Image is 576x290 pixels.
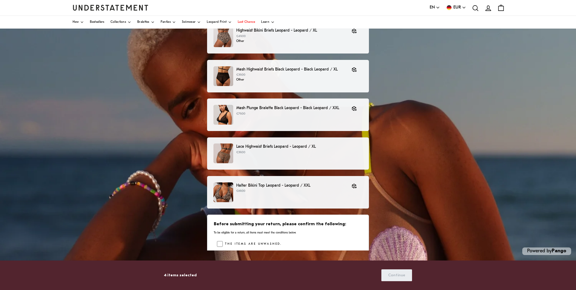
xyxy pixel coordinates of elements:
[236,143,363,150] p: Lace Highwaist Briefs Leopard - Leopard / XL
[236,34,346,39] p: €49.00
[238,16,255,29] a: Last Chance
[213,182,233,202] img: LEPS-TOP-110-1.jpg
[522,247,571,255] p: Powered by
[90,16,104,29] a: Bestsellers
[236,189,346,194] p: €69.00
[236,182,346,189] p: Halter Bikini Top Leopard - Leopard / XXL
[73,5,148,10] a: Understatement Homepage
[236,112,346,116] p: €79.00
[223,241,282,247] label: The items are unwashed.
[213,27,233,47] img: LEPS-HIW-107-1.jpg
[236,73,346,78] p: €39.00
[236,66,346,73] p: Mesh Highwaist Briefs Black Leopard - Black Leopard / XL
[207,21,227,24] span: Leopard Print
[73,21,79,24] span: New
[236,78,346,82] p: Other
[111,16,131,29] a: Collections
[161,21,171,24] span: Panties
[430,4,440,11] button: EN
[446,4,466,11] button: EUR
[552,249,566,254] a: Pango
[73,16,84,29] a: New
[213,105,233,125] img: mesh-plunge-bralette-wild-polish-34238063837349_f10bfcf8-3553-4ebe-9286-5396130a6603.jpg
[214,221,362,227] h3: Before submitting your return, please confirm the following:
[430,4,435,11] span: EN
[111,21,126,24] span: Collections
[182,16,201,29] a: Swimwear
[182,21,196,24] span: Swimwear
[236,150,363,155] p: €39.00
[137,21,149,24] span: Bralettes
[213,66,233,86] img: WIPO-HIW-003-M-Black-leopard_1.jpg
[238,21,255,24] span: Last Chance
[236,27,346,34] p: Highwaist Bikini Briefs Leopard - Leopard / XL
[90,21,104,24] span: Bestsellers
[261,16,274,29] a: Learn
[214,231,362,235] p: To be eligible for a return, all items must meet the conditions below.
[453,4,461,11] span: EUR
[236,39,346,44] p: Other
[213,143,233,163] img: lace-highwaist-briefs-001-gold-leopard-52592100114758_9b256d3c-5767-43ff-a354-cc71087727fd.jpg
[261,21,269,24] span: Learn
[236,105,346,111] p: Mesh Plunge Bralette Black Leopard - Black Leopard / XXL
[207,16,232,29] a: Leopard Print
[161,16,176,29] a: Panties
[137,16,155,29] a: Bralettes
